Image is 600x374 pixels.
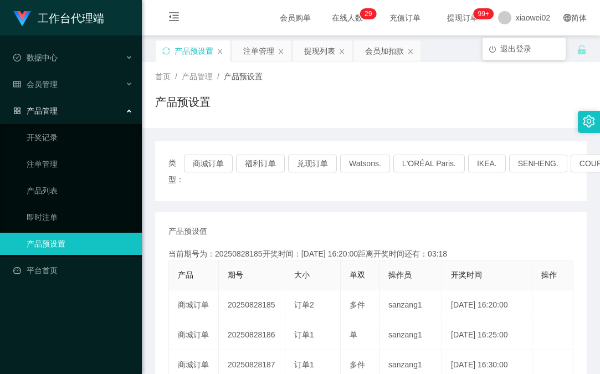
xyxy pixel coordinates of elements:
[27,206,133,228] a: 即时注单
[288,155,337,172] button: 兑现订单
[451,270,482,279] span: 开奖时间
[489,46,496,53] i: 图标: poweroff
[468,155,506,172] button: IKEA.
[365,40,404,62] div: 会员加扣款
[162,47,170,55] i: 图标: sync
[442,14,484,22] span: 提现订单
[474,8,494,19] sup: 993
[340,155,390,172] button: Watsons.
[243,40,274,62] div: 注单管理
[217,48,223,55] i: 图标: close
[169,320,219,350] td: 商城订单
[294,360,314,369] span: 订单1
[13,80,58,89] span: 会员管理
[228,270,243,279] span: 期号
[509,155,567,172] button: SENHENG.
[175,72,177,81] span: /
[442,320,532,350] td: [DATE] 16:25:00
[155,94,211,110] h1: 产品预设置
[13,13,104,22] a: 工作台代理端
[326,14,368,22] span: 在线人数
[350,300,365,309] span: 多件
[236,155,285,172] button: 福利订单
[13,259,133,281] a: 图标: dashboard平台首页
[13,106,58,115] span: 产品管理
[339,48,345,55] i: 图标: close
[219,320,285,350] td: 20250828186
[217,72,219,81] span: /
[155,72,171,81] span: 首页
[27,126,133,148] a: 开奖记录
[294,300,314,309] span: 订单2
[27,180,133,202] a: 产品列表
[278,48,284,55] i: 图标: close
[368,8,372,19] p: 9
[27,153,133,175] a: 注单管理
[13,53,58,62] span: 数据中心
[13,80,21,88] i: 图标: table
[380,290,442,320] td: sanzang1
[365,8,368,19] p: 2
[224,72,263,81] span: 产品预设置
[169,290,219,320] td: 商城订单
[175,40,213,62] div: 产品预设置
[541,270,557,279] span: 操作
[27,233,133,255] a: 产品预设置
[500,44,531,53] span: 退出登录
[583,115,595,127] i: 图标: setting
[350,330,357,339] span: 单
[304,40,335,62] div: 提现列表
[360,8,376,19] sup: 29
[155,1,193,36] i: 图标: menu-fold
[219,290,285,320] td: 20250828185
[13,107,21,115] i: 图标: appstore-o
[168,226,207,237] span: 产品预设值
[184,155,233,172] button: 商城订单
[168,248,573,260] div: 当前期号为：20250828185开奖时间：[DATE] 16:20:00距离开奖时间还有：03:18
[178,270,193,279] span: 产品
[577,45,587,55] i: 图标: unlock
[380,320,442,350] td: sanzang1
[38,1,104,36] h1: 工作台代理端
[294,330,314,339] span: 订单1
[442,290,532,320] td: [DATE] 16:20:00
[350,360,365,369] span: 多件
[563,14,571,22] i: 图标: global
[168,155,184,188] span: 类型：
[182,72,213,81] span: 产品管理
[13,11,31,27] img: logo.9652507e.png
[294,270,310,279] span: 大小
[350,270,365,279] span: 单双
[393,155,465,172] button: L'ORÉAL Paris.
[13,54,21,62] i: 图标: check-circle-o
[388,270,412,279] span: 操作员
[407,48,414,55] i: 图标: close
[384,14,426,22] span: 充值订单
